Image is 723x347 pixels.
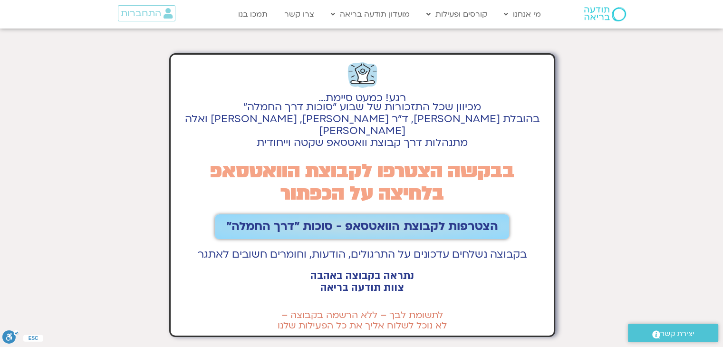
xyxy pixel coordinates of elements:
a: תמכו בנו [233,5,272,23]
span: הצטרפות לקבוצת הוואטסאפ - סוכות ״דרך החמלה״ [226,220,498,233]
a: קורסים ופעילות [422,5,492,23]
a: הצטרפות לקבוצת הוואטסאפ - סוכות ״דרך החמלה״ [215,214,509,239]
span: יצירת קשר [660,328,694,340]
a: מועדון תודעה בריאה [326,5,415,23]
h2: בבקשה הצטרפו לקבוצת הוואטסאפ בלחיצה על הכפתור [175,160,549,205]
a: התחברות [118,5,175,21]
a: צרו קשר [280,5,319,23]
h2: רגע! כמעט סיימת... [175,97,549,99]
h2: מכיוון שכל התזכורות של שבוע "סוכות דרך החמלה" בהובלת [PERSON_NAME], ד״ר [PERSON_NAME], [PERSON_NA... [175,101,549,149]
h2: נתראה בקבוצה באהבה צוות תודעה בריאה [175,270,549,294]
a: מי אנחנו [499,5,546,23]
img: תודעה בריאה [584,7,626,21]
span: התחברות [121,8,161,19]
h2: בקבוצה נשלחים עדכונים על התרגולים, הודעות, וחומרים חשובים לאתגר [175,249,549,260]
a: יצירת קשר [628,324,718,342]
h2: לתשומת לבך – ללא הרשמה בקבוצה – לא נוכל לשלוח אליך את כל הפעילות שלנו [175,310,549,331]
